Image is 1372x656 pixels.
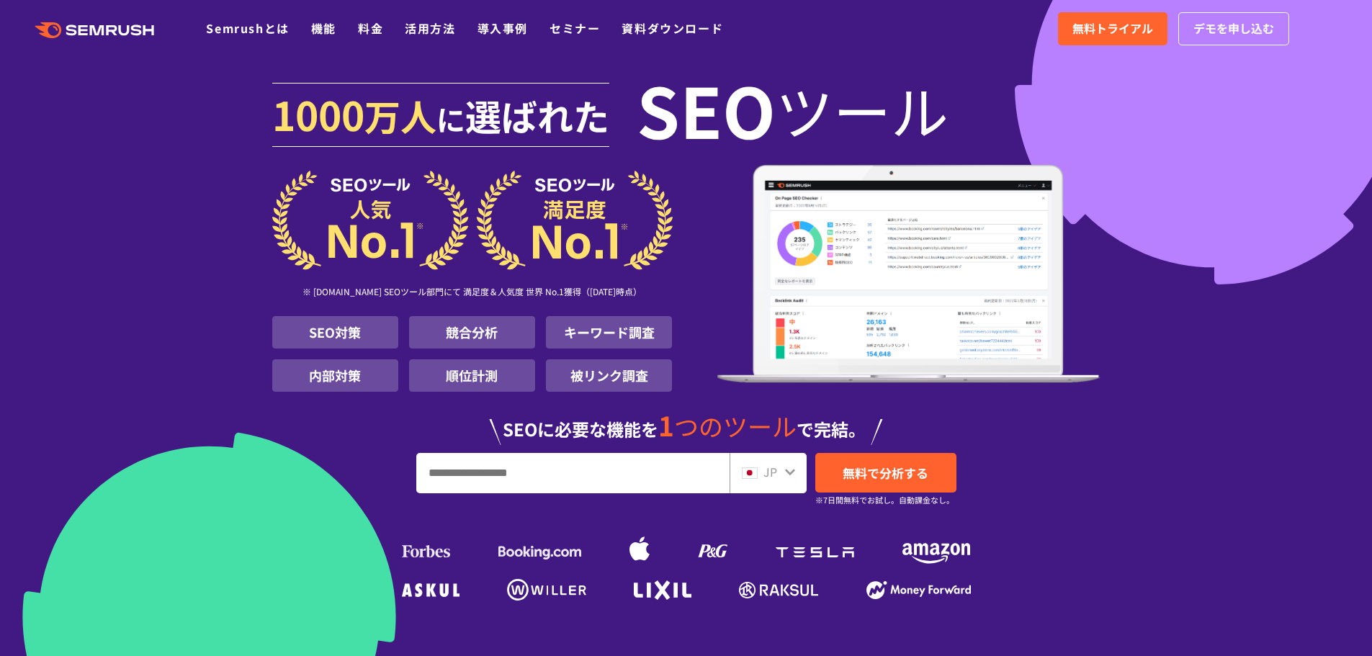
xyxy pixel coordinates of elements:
span: 1 [658,405,674,444]
a: 機能 [311,19,336,37]
span: JP [763,463,777,480]
a: 活用方法 [405,19,455,37]
input: URL、キーワードを入力してください [417,454,729,493]
a: セミナー [550,19,600,37]
span: SEO [637,81,776,138]
span: 1000 [272,85,364,143]
a: Semrushとは [206,19,289,37]
a: 無料で分析する [815,453,956,493]
a: 導入事例 [477,19,528,37]
a: 資料ダウンロード [622,19,723,37]
span: で完結。 [797,416,866,441]
span: つのツール [674,408,797,444]
span: 無料で分析する [843,464,928,482]
li: 順位計測 [409,359,535,392]
small: ※7日間無料でお試し。自動課金なし。 [815,493,954,507]
span: 選ばれた [465,89,609,141]
li: 競合分析 [409,316,535,349]
div: SEOに必要な機能を [272,397,1100,445]
a: 無料トライアル [1058,12,1167,45]
span: 万人 [364,89,436,141]
span: に [436,98,465,140]
li: SEO対策 [272,316,398,349]
span: デモを申し込む [1193,19,1274,38]
div: ※ [DOMAIN_NAME] SEOツール部門にて 満足度＆人気度 世界 No.1獲得（[DATE]時点） [272,270,673,316]
li: 内部対策 [272,359,398,392]
span: ツール [776,81,949,138]
li: 被リンク調査 [546,359,672,392]
span: 無料トライアル [1072,19,1153,38]
a: 料金 [358,19,383,37]
a: デモを申し込む [1178,12,1289,45]
li: キーワード調査 [546,316,672,349]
